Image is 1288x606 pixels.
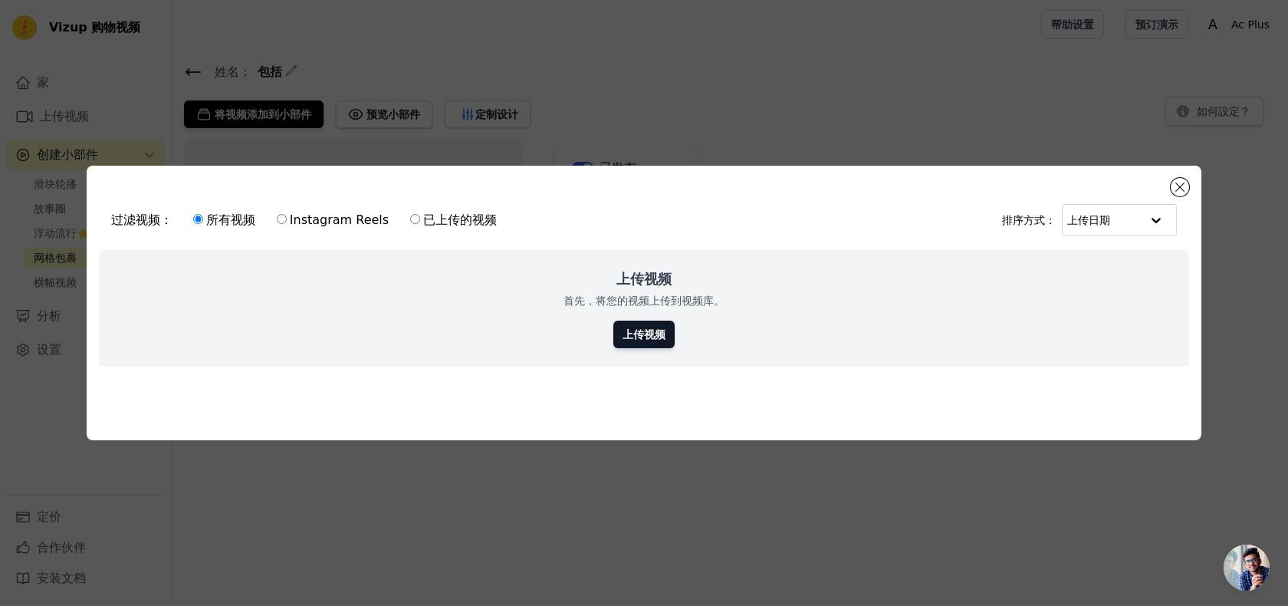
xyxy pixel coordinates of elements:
font: 首先，将您的视频上传到视频库。 [563,295,724,307]
font: 排序方式： [1002,214,1056,226]
font: 上传视频 [616,271,672,287]
button: 关闭模式 [1171,178,1189,196]
font: Instagram Reels [290,212,389,227]
font: 已上传的视频 [423,212,497,227]
div: 开放式聊天 [1224,545,1270,591]
font: 所有视频 [206,212,255,227]
font: 过滤视频： [111,212,172,227]
font: 上传视频 [623,328,665,341]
